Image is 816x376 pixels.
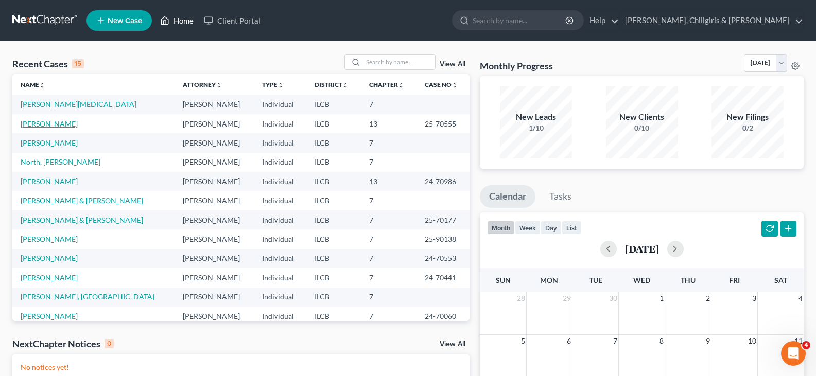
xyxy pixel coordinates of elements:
span: 10 [747,335,757,347]
span: Mon [540,276,558,284]
td: 24-70060 [416,307,470,326]
td: Individual [254,133,306,152]
td: Individual [254,114,306,133]
td: 7 [361,229,416,248]
span: 6 [566,335,572,347]
a: View All [440,341,465,348]
span: 2 [705,292,711,305]
div: 0/10 [606,123,678,133]
h3: Monthly Progress [480,60,553,72]
div: New Filings [711,111,784,123]
a: [PERSON_NAME] [21,273,78,282]
a: [PERSON_NAME], [GEOGRAPHIC_DATA] [21,292,154,301]
a: Districtunfold_more [315,81,349,88]
td: [PERSON_NAME] [175,268,254,287]
a: Chapterunfold_more [369,81,404,88]
span: 11 [793,335,804,347]
a: Case Nounfold_more [425,81,458,88]
td: 25-90138 [416,229,470,248]
span: 7 [612,335,618,347]
td: 7 [361,153,416,172]
td: 7 [361,191,416,210]
a: Nameunfold_more [21,81,45,88]
a: [PERSON_NAME] [21,312,78,320]
a: [PERSON_NAME] & [PERSON_NAME] [21,196,143,205]
span: 4 [797,292,804,305]
a: [PERSON_NAME] [21,119,78,128]
div: New Leads [500,111,572,123]
p: No notices yet! [21,362,461,372]
td: ILCB [306,268,361,287]
a: [PERSON_NAME] [21,177,78,186]
td: Individual [254,210,306,229]
a: [PERSON_NAME] [21,138,78,147]
td: [PERSON_NAME] [175,249,254,268]
td: ILCB [306,307,361,326]
input: Search by name... [473,11,567,30]
td: 13 [361,172,416,191]
td: 24-70441 [416,268,470,287]
div: 0 [105,339,114,348]
button: month [487,221,515,235]
span: 29 [562,292,572,305]
div: 15 [72,59,84,68]
span: 5 [520,335,526,347]
td: [PERSON_NAME] [175,229,254,248]
td: 7 [361,95,416,114]
i: unfold_more [342,82,349,88]
td: [PERSON_NAME] [175,114,254,133]
td: Individual [254,288,306,307]
td: [PERSON_NAME] [175,172,254,191]
td: 25-70177 [416,210,470,229]
td: 13 [361,114,416,133]
td: [PERSON_NAME] [175,191,254,210]
td: [PERSON_NAME] [175,133,254,152]
td: 7 [361,288,416,307]
td: Individual [254,172,306,191]
td: 7 [361,268,416,287]
td: 7 [361,249,416,268]
span: 8 [658,335,665,347]
span: 4 [802,341,810,349]
td: 24-70986 [416,172,470,191]
span: 3 [751,292,757,305]
td: Individual [254,229,306,248]
button: day [541,221,562,235]
td: ILCB [306,114,361,133]
a: [PERSON_NAME] [21,254,78,262]
td: 7 [361,210,416,229]
a: [PERSON_NAME] [21,235,78,243]
td: Individual [254,307,306,326]
a: Attorneyunfold_more [183,81,222,88]
button: list [562,221,581,235]
a: Typeunfold_more [262,81,284,88]
span: Thu [681,276,696,284]
td: ILCB [306,95,361,114]
td: ILCB [306,288,361,307]
h2: [DATE] [625,243,659,254]
div: 0/2 [711,123,784,133]
a: Client Portal [199,11,266,30]
td: Individual [254,191,306,210]
i: unfold_more [452,82,458,88]
div: New Clients [606,111,678,123]
a: Help [584,11,619,30]
a: Home [155,11,199,30]
td: 25-70555 [416,114,470,133]
td: ILCB [306,229,361,248]
td: 7 [361,133,416,152]
a: [PERSON_NAME][MEDICAL_DATA] [21,100,136,109]
button: week [515,221,541,235]
a: North, [PERSON_NAME] [21,157,100,166]
td: [PERSON_NAME] [175,307,254,326]
td: Individual [254,153,306,172]
input: Search by name... [363,55,435,69]
td: [PERSON_NAME] [175,288,254,307]
td: 24-70553 [416,249,470,268]
div: NextChapter Notices [12,337,114,350]
span: 1 [658,292,665,305]
td: Individual [254,95,306,114]
span: 28 [516,292,526,305]
span: 30 [608,292,618,305]
i: unfold_more [277,82,284,88]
